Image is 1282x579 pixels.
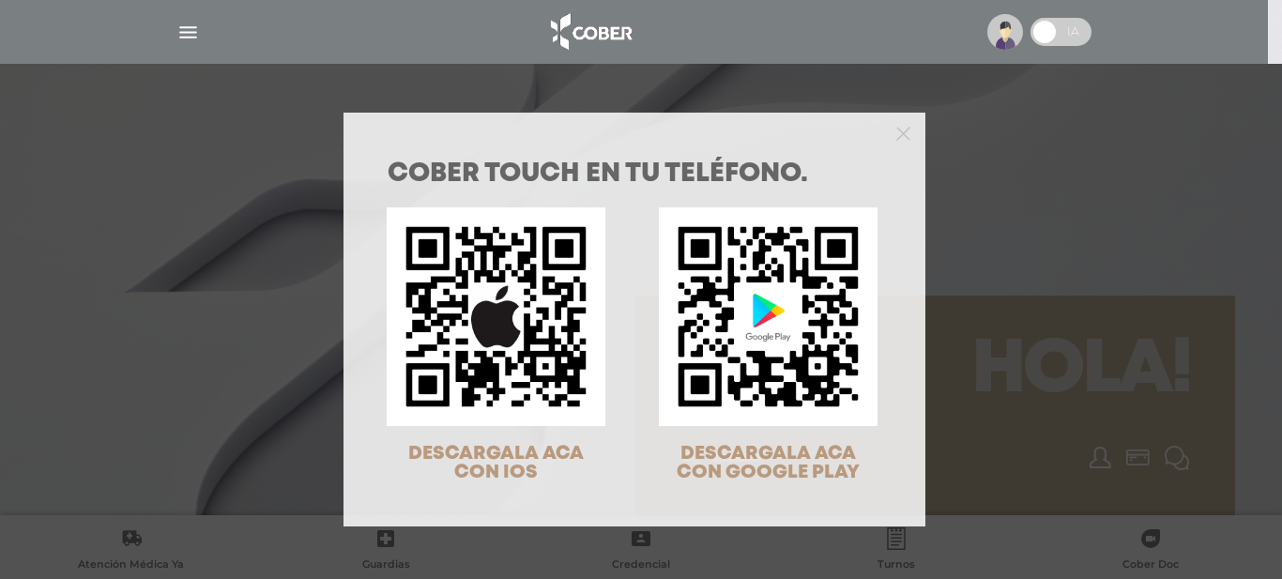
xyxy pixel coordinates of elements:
h1: COBER TOUCH en tu teléfono. [388,161,881,188]
span: DESCARGALA ACA CON GOOGLE PLAY [677,445,860,481]
img: qr-code [387,207,605,426]
button: Close [896,124,910,141]
img: qr-code [659,207,878,426]
span: DESCARGALA ACA CON IOS [408,445,584,481]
